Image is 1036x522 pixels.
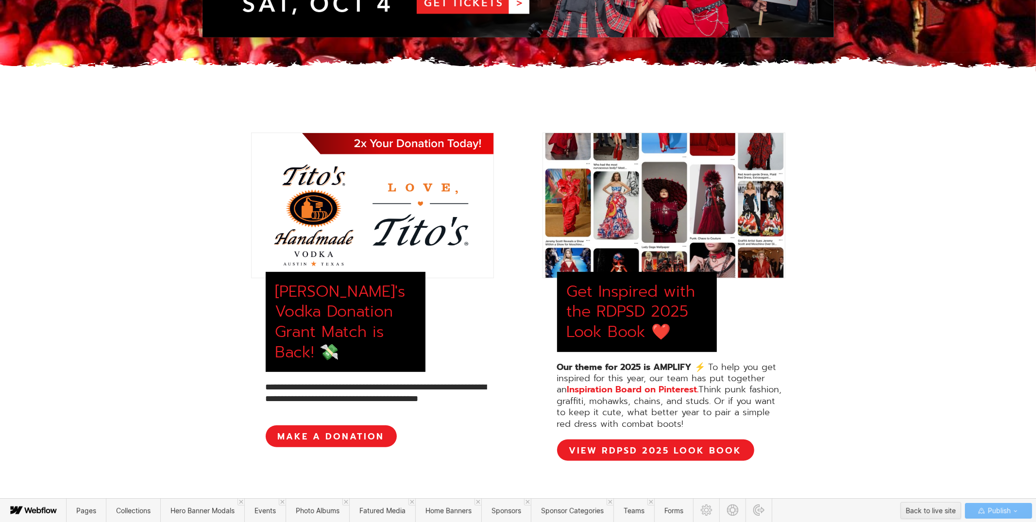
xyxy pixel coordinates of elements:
strong: Our theme for 2025 is AMPLIFY ⚡️ [557,360,706,374]
span: Home Banners [425,506,472,515]
span: Fatured Media [359,506,406,515]
span: Pages [76,506,96,515]
a: Close 'Photo Albums' tab [342,499,349,505]
span: Publish [986,504,1011,518]
span: Sponsor Categories [541,506,604,515]
a: Close 'Home Banners' tab [475,499,481,505]
a: Close 'Events' tab [279,499,286,505]
a: Close 'Teams' tab [647,499,654,505]
a: Inspiration Board on Pinterest. [567,383,699,396]
span: Sponsors [492,506,521,515]
span: Events [255,506,276,515]
span: Photo Albums [296,506,340,515]
div: Get Inspired with the RDPSD 2025 Look Book ❤️ [567,282,707,342]
a: MAKE A DONATION [266,425,397,447]
a: Close 'Fatured Media' tab [408,499,415,505]
div: [PERSON_NAME]'s Vodka Donation Grant Match is Back! 💸 [275,282,416,362]
button: Publish [965,503,1032,519]
span: Hero Banner Modals [170,506,235,515]
a: View RDPSD 2025 Look Book [557,439,754,461]
a: Close 'Hero Banner Modals' tab [238,499,244,505]
span: Collections [116,506,151,515]
span: Teams [624,506,645,515]
span: Forms [664,506,683,515]
button: Back to live site [900,502,961,519]
a: Close 'Sponsors' tab [524,499,531,505]
div: To help you get inspired for this year, our team has put together an Think punk fashion, graffiti... [557,362,785,430]
div: Back to live site [906,504,956,518]
a: Close 'Sponsor Categories' tab [607,499,613,505]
